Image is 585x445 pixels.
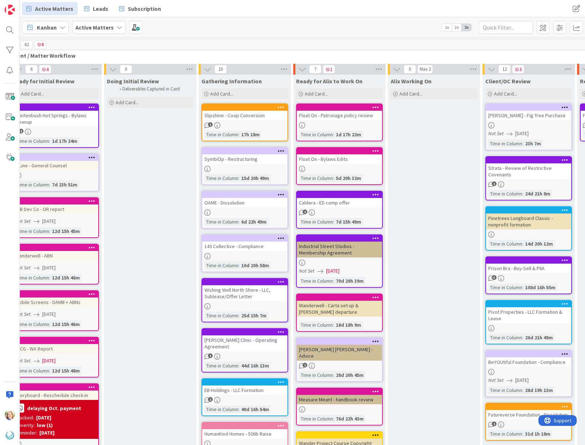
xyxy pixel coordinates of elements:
[116,86,192,92] li: Deliverables Captured in Card
[303,363,307,367] span: 1
[13,198,98,214] div: JJB Dev Co - OR report
[208,122,213,127] span: 1
[15,311,31,317] i: Not Set
[488,283,522,291] div: Time in Column
[486,307,571,323] div: Pivot Properties - LLC Formation & Lease
[239,362,271,370] div: 44d 16h 13m
[12,78,74,85] span: Ready for Initial Review
[13,204,98,214] div: JJB Dev Co - OR report
[13,298,98,307] div: Mobile Screens - DAMB + ABNs
[486,410,571,419] div: Futureverse Foundation - Dissolution
[522,430,523,438] span: :
[19,129,23,133] span: 2
[204,312,238,320] div: Time in Column
[486,264,571,273] div: Prison Bra - Buy-Sell & PIIA
[239,312,268,320] div: 25d 15h 7m
[39,429,55,437] div: [DATE]
[37,422,53,429] div: low (1)
[239,174,271,182] div: 15d 20h 49m
[488,140,522,147] div: Time in Column
[204,362,238,370] div: Time in Column
[202,423,287,439] div: HumanKind Homes - 506b Raise
[303,210,307,214] span: 1
[202,242,287,251] div: 143 Collective - Compliance
[486,111,571,120] div: [PERSON_NAME] - Fig Tree Purchase
[522,283,523,291] span: :
[486,257,571,273] div: Prison Bra - Buy-Sell & PIIA
[238,312,239,320] span: :
[50,137,79,145] div: 1d 17h 24m
[50,181,79,189] div: 7d 23h 51m
[522,140,523,147] span: :
[488,190,522,198] div: Time in Column
[208,397,213,402] span: 1
[485,78,530,85] span: Client/OC Review
[75,24,114,31] b: Active Matters
[201,78,262,85] span: Gathering Information
[202,379,287,395] div: EB Holdings - LLC Formation
[202,191,287,207] div: OAME - Dissolution
[202,329,287,351] div: [PERSON_NAME] Clinic - Operating Agreement
[297,242,382,257] div: Industrial Street Studios - Membership Agreement
[204,131,238,138] div: Time in Column
[297,198,382,207] div: Caldera - ED comp offer
[15,1,33,10] span: Support
[202,154,287,164] div: SymbiOp - Restructuring
[238,174,239,182] span: :
[486,163,571,179] div: Strata - Review of Restrictive Covenants
[42,310,56,318] span: [DATE]
[486,351,571,367] div: BeYOUtiful Foundation - Compliance
[512,65,524,74] span: 3
[420,67,431,71] div: Max 2
[486,157,571,179] div: Strata - Review of Restrictive Covenants
[523,190,552,198] div: 24d 21h 8m
[208,353,213,358] span: 1
[42,217,56,225] span: [DATE]
[479,21,533,34] input: Quick Filter...
[239,218,268,226] div: 6d 22h 49m
[323,65,335,74] span: 1
[492,275,497,280] span: 3
[13,154,98,170] div: B Line - General Counsel
[334,415,365,423] div: 76d 22h 43m
[13,338,98,353] div: OICG - WA Report
[488,386,522,394] div: Time in Column
[309,65,321,74] span: 7
[297,388,382,404] div: Measure Meant - handbook review
[202,198,287,207] div: OAME - Dissolution
[238,362,239,370] span: :
[238,405,239,413] span: :
[50,227,82,235] div: 12d 15h 45m
[486,207,571,229] div: Pinetrees Longboard Classic - nonprofit formation
[523,430,552,438] div: 31d 1h 18m
[488,334,522,342] div: Time in Column
[13,344,98,353] div: OICG - WA Report
[202,148,287,164] div: SymbiOp - Restructuring
[202,235,287,251] div: 143 Collective - Compliance
[486,404,571,419] div: Futureverse Foundation - Dissolution
[22,2,78,15] a: Active Matters
[238,131,239,138] span: :
[5,5,15,15] img: Visit kanbanzone.com
[515,376,529,384] span: [DATE]
[297,345,382,361] div: [PERSON_NAME] [PERSON_NAME] - Advice
[13,104,98,127] div: Breitenbush Hot Springs - Bylaws cleanup
[27,406,81,411] b: delaying Oct. payment
[202,111,287,120] div: Slipshine - Coop Conversion
[297,338,382,361] div: [PERSON_NAME] [PERSON_NAME] - Advice
[5,410,15,420] img: AD
[523,334,555,342] div: 26d 21h 49m
[399,91,422,97] span: Add Card...
[238,261,239,269] span: :
[333,415,334,423] span: :
[239,405,271,413] div: 40d 16h 54m
[299,131,333,138] div: Time in Column
[297,191,382,207] div: Caldera - ED comp offer
[15,137,49,145] div: Time in Column
[13,111,98,127] div: Breitenbush Hot Springs - Bylaws cleanup
[13,161,98,170] div: B Line - General Counsel
[297,148,382,164] div: Float On - Bylaws Edits
[522,190,523,198] span: :
[498,65,511,74] span: 12
[50,274,82,282] div: 12d 15h 46m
